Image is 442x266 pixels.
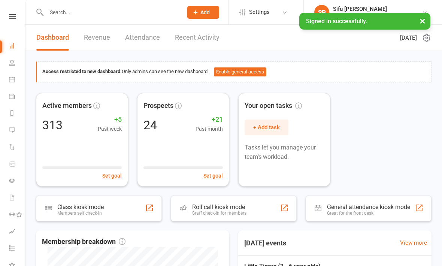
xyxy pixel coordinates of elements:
div: Class kiosk mode [57,203,104,211]
div: 313 [42,119,63,131]
button: + Add task [245,120,288,135]
a: Payments [9,89,26,106]
button: Set goal [203,172,223,180]
button: Enable general access [214,67,266,76]
h3: [DATE] events [238,236,292,250]
a: Calendar [9,72,26,89]
a: Attendance [125,25,160,51]
span: Past month [196,125,223,133]
span: Signed in successfully. [306,18,367,25]
a: Dashboard [36,25,69,51]
a: Recent Activity [175,25,220,51]
span: Active members [42,100,92,111]
div: 24 [143,119,157,131]
div: Staff check-in for members [192,211,246,216]
a: Assessments [9,224,26,241]
a: People [9,55,26,72]
span: Membership breakdown [42,236,125,247]
a: Reports [9,106,26,123]
span: +5 [98,114,122,125]
a: Revenue [84,25,110,51]
span: Prospects [143,100,173,111]
span: Your open tasks [245,100,302,111]
div: Roll call kiosk mode [192,203,246,211]
a: Dashboard [9,38,26,55]
a: View more [400,238,427,247]
span: +21 [196,114,223,125]
button: Add [187,6,219,19]
button: × [416,13,429,29]
div: General attendance kiosk mode [327,203,410,211]
span: Add [200,9,210,15]
button: Set goal [102,172,122,180]
span: [DATE] [400,33,417,42]
strong: Access restricted to new dashboard: [42,69,122,74]
div: Members self check-in [57,211,104,216]
div: SP [314,5,329,20]
input: Search... [44,7,178,18]
div: Head Academy Kung Fu South Pty Ltd [333,12,422,19]
a: Product Sales [9,156,26,173]
div: Only admins can see the new dashboard. [42,67,426,76]
span: Settings [249,4,270,21]
div: Great for the front desk [327,211,410,216]
div: Sifu [PERSON_NAME] [333,6,422,12]
p: Tasks let you manage your team's workload. [245,143,324,162]
span: Past week [98,125,122,133]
